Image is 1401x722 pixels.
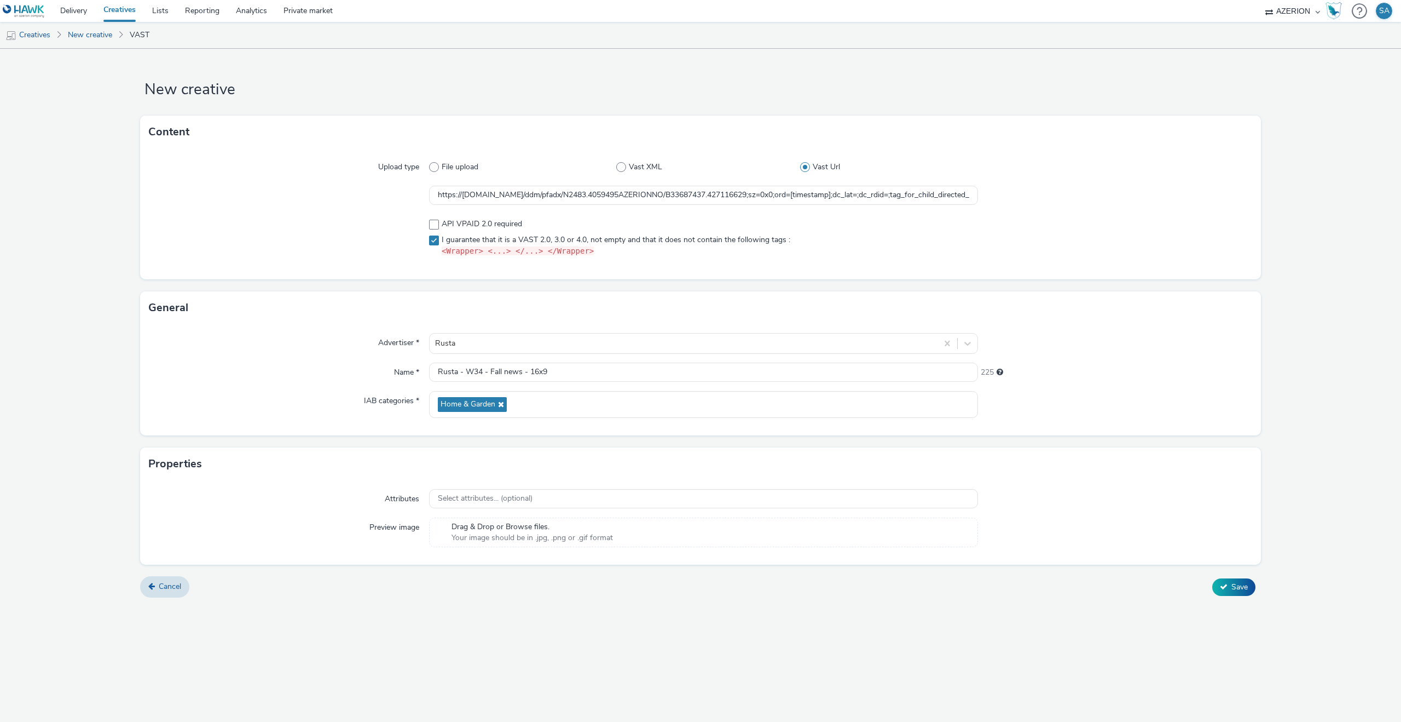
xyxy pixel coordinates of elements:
[429,363,978,382] input: Name
[148,124,189,140] h3: Content
[374,333,424,348] label: Advertiser *
[1379,3,1390,19] div: SA
[159,581,181,592] span: Cancel
[451,532,613,543] span: Your image should be in .jpg, .png or .gif format
[442,162,478,173] span: File upload
[148,300,188,316] h3: General
[981,367,994,378] span: 225
[3,4,45,18] img: undefined Logo
[365,518,424,533] label: Preview image
[442,247,594,255] code: <Wrapper> <...> </...> </Wrapper>
[429,186,978,205] input: Vast URL
[148,456,202,472] h3: Properties
[813,162,840,173] span: Vast Url
[451,522,613,532] span: Drag & Drop or Browse files.
[62,22,118,48] a: New creative
[442,219,522,230] span: API VPAID 2.0 required
[438,494,532,503] span: Select attributes... (optional)
[140,576,189,597] a: Cancel
[124,22,155,48] a: VAST
[380,489,424,505] label: Attributes
[1325,2,1346,20] a: Hawk Academy
[1212,578,1255,596] button: Save
[442,234,790,257] span: I guarantee that it is a VAST 2.0, 3.0 or 4.0, not empty and that it does not contain the followi...
[441,400,495,409] span: Home & Garden
[374,157,424,173] label: Upload type
[997,367,1003,378] div: Maximum 255 characters
[5,30,16,41] img: mobile
[1325,2,1342,20] img: Hawk Academy
[390,363,424,378] label: Name *
[360,391,424,406] label: IAB categories *
[140,79,1261,100] h1: New creative
[1231,582,1248,592] span: Save
[629,162,662,173] span: Vast XML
